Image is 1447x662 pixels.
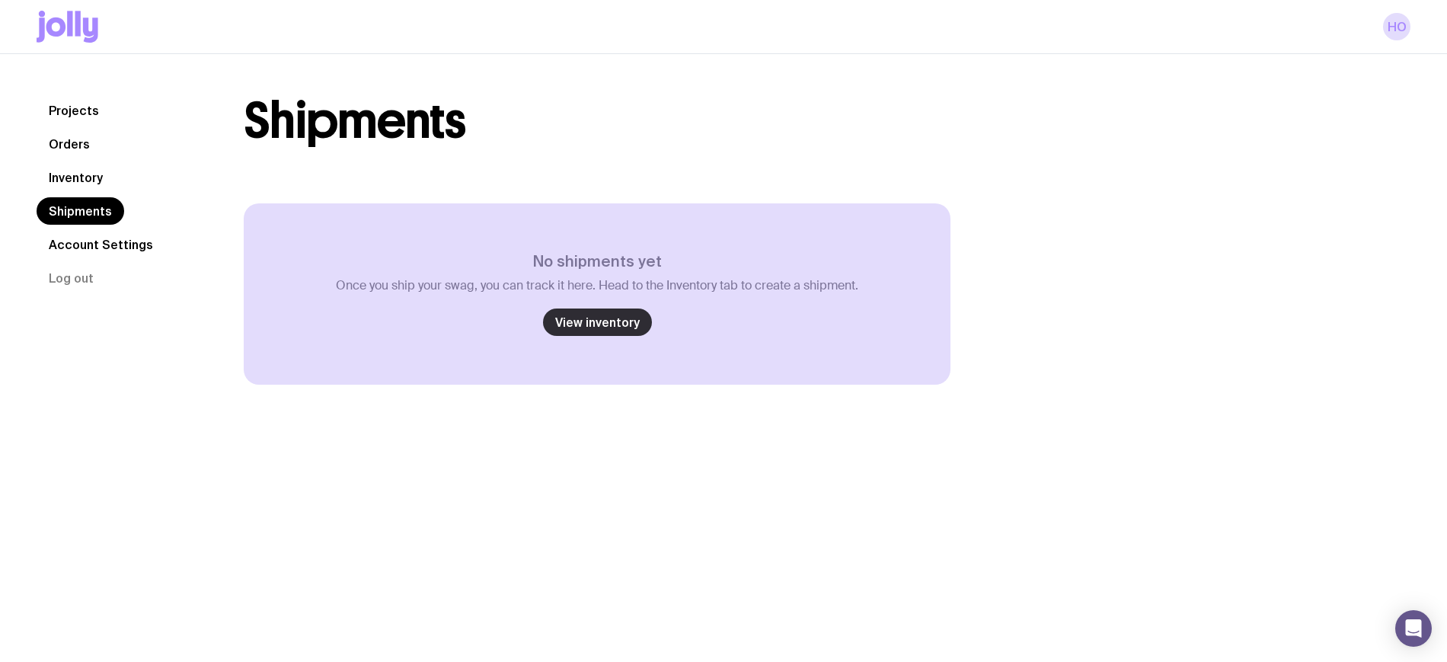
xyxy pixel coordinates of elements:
a: Projects [37,97,111,124]
h3: No shipments yet [336,252,858,270]
p: Once you ship your swag, you can track it here. Head to the Inventory tab to create a shipment. [336,278,858,293]
a: Inventory [37,164,115,191]
a: Account Settings [37,231,165,258]
div: Open Intercom Messenger [1395,610,1432,647]
a: Orders [37,130,102,158]
h1: Shipments [244,97,465,146]
a: Shipments [37,197,124,225]
a: View inventory [543,309,652,336]
a: HO [1383,13,1410,40]
button: Log out [37,264,106,292]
